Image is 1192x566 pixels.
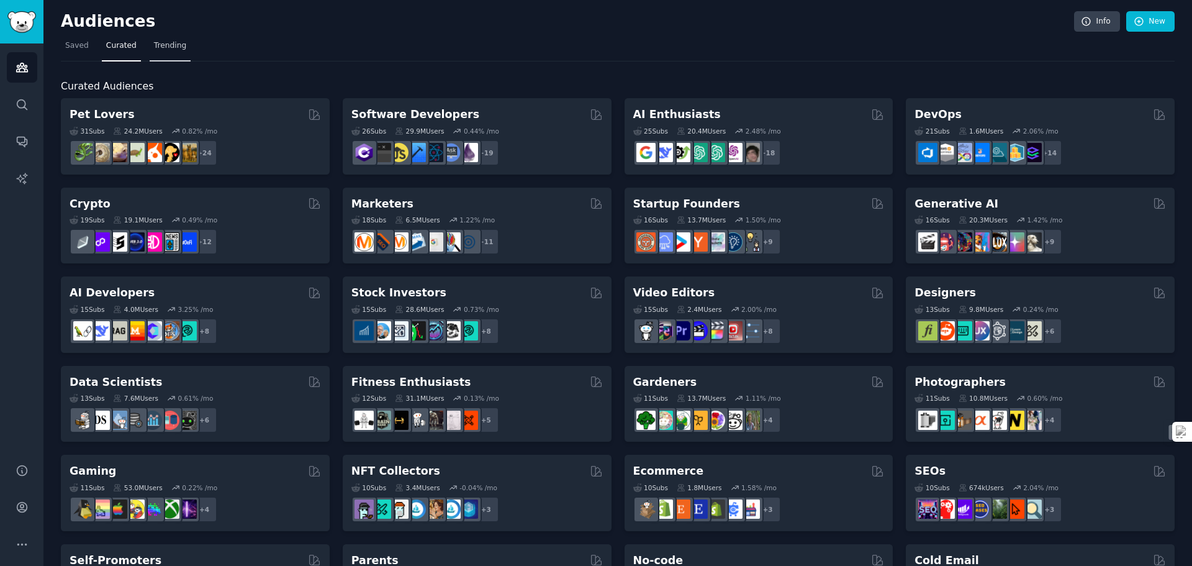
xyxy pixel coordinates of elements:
img: Etsy [671,500,690,519]
div: 11 Sub s [633,394,668,403]
img: MistralAI [125,321,145,340]
img: analytics [143,411,162,430]
img: Nikon [1005,411,1024,430]
img: dropship [636,500,656,519]
img: csharp [354,143,374,162]
div: 1.8M Users [677,483,722,492]
div: + 8 [755,318,781,344]
div: + 19 [473,140,499,166]
img: Emailmarketing [407,232,426,252]
img: LangChain [73,321,93,340]
img: iOSProgramming [407,143,426,162]
img: SaaS [654,232,673,252]
h2: AI Developers [70,285,155,301]
img: OpenAIDev [723,143,743,162]
img: technicalanalysis [459,321,478,340]
h2: Pet Lovers [70,107,135,122]
img: ArtificalIntelligence [741,143,760,162]
img: dalle2 [936,232,955,252]
img: shopify [654,500,673,519]
h2: NFT Collectors [351,463,440,479]
div: 1.42 % /mo [1027,216,1062,224]
img: datascience [91,411,110,430]
img: software [372,143,391,162]
div: 16 Sub s [914,216,949,224]
h2: Audiences [61,12,1074,32]
img: llmops [160,321,179,340]
img: googleads [424,232,443,252]
h2: Video Editors [633,285,715,301]
h2: Photographers [914,375,1006,390]
div: 25 Sub s [633,127,668,135]
div: 12 Sub s [351,394,386,403]
img: azuredevops [918,143,937,162]
div: 3.25 % /mo [178,305,214,314]
img: AskMarketing [389,232,409,252]
div: 0.61 % /mo [178,394,214,403]
img: UX_Design [1023,321,1042,340]
img: postproduction [741,321,760,340]
img: datasets [160,411,179,430]
img: cockatiel [143,143,162,162]
img: ValueInvesting [372,321,391,340]
div: 13.7M Users [677,394,726,403]
img: gamers [143,500,162,519]
h2: Data Scientists [70,375,162,390]
div: 19.1M Users [113,216,162,224]
img: Forex [389,321,409,340]
img: EtsySellers [689,500,708,519]
div: 13 Sub s [70,394,104,403]
img: NFTmarket [389,500,409,519]
img: learnjavascript [389,143,409,162]
div: 13 Sub s [914,305,949,314]
div: + 3 [1036,496,1062,523]
h2: Fitness Enthusiasts [351,375,471,390]
div: + 9 [755,229,781,255]
span: Curated Audiences [61,79,153,94]
h2: Startup Founders [633,196,740,212]
img: aivideo [918,232,937,252]
img: fitness30plus [424,411,443,430]
img: herpetology [73,143,93,162]
div: + 4 [191,496,217,523]
div: 2.04 % /mo [1023,483,1059,492]
img: GYM [354,411,374,430]
img: NFTMarketplace [372,500,391,519]
img: DreamBooth [1023,232,1042,252]
h2: Generative AI [914,196,998,212]
img: elixir [459,143,478,162]
div: 0.60 % /mo [1027,394,1062,403]
img: vegetablegardening [636,411,656,430]
img: userexperience [988,321,1007,340]
div: + 11 [473,229,499,255]
img: Rag [108,321,127,340]
img: finalcutpro [706,321,725,340]
a: Info [1074,11,1120,32]
div: 674k Users [959,483,1004,492]
div: 16 Sub s [633,216,668,224]
img: GamerPals [125,500,145,519]
img: Trading [407,321,426,340]
div: 15 Sub s [633,305,668,314]
img: dividends [354,321,374,340]
img: SonyAlpha [970,411,990,430]
img: gopro [636,321,656,340]
img: ycombinator [689,232,708,252]
img: CryptoArt [424,500,443,519]
div: + 18 [755,140,781,166]
img: UXDesign [970,321,990,340]
div: 0.22 % /mo [182,483,217,492]
img: content_marketing [354,232,374,252]
div: 0.73 % /mo [464,305,499,314]
img: CozyGamers [91,500,110,519]
a: Curated [102,36,141,62]
img: chatgpt_promptDesign [689,143,708,162]
img: indiehackers [706,232,725,252]
img: reactnative [424,143,443,162]
img: TwitchStreaming [178,500,197,519]
img: MarketingResearch [441,232,461,252]
img: dogbreed [178,143,197,162]
div: 1.58 % /mo [741,483,777,492]
div: + 14 [1036,140,1062,166]
img: ethstaker [108,232,127,252]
